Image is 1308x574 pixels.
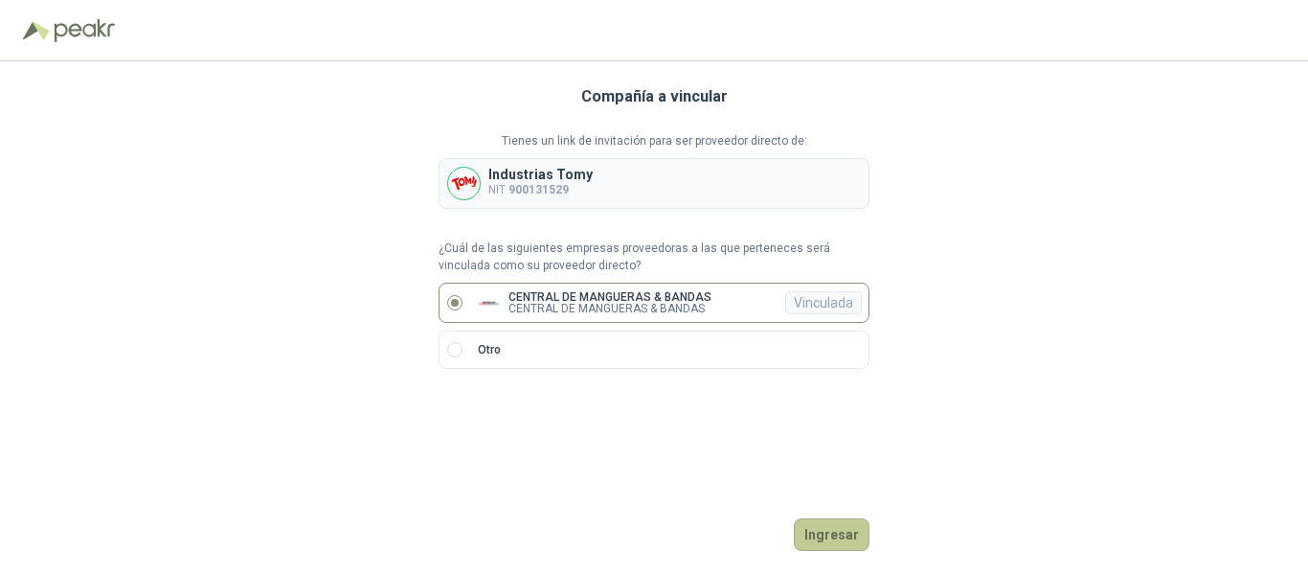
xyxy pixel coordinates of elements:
[508,183,569,196] b: 900131529
[439,132,869,150] p: Tienes un link de invitación para ser proveedor directo de:
[508,291,711,303] p: CENTRAL DE MANGUERAS & BANDAS
[785,291,862,314] div: Vinculada
[581,84,728,109] h3: Compañía a vincular
[488,168,593,181] p: Industrias Tomy
[794,518,869,551] button: Ingresar
[54,19,115,42] img: Peakr
[478,291,501,314] img: Company Logo
[448,168,480,199] img: Company Logo
[478,341,501,359] p: Otro
[23,21,50,40] img: Logo
[488,181,593,199] p: NIT
[439,240,869,276] p: ¿Cuál de las siguientes empresas proveedoras a las que perteneces será vinculada como su proveedo...
[508,303,711,314] p: CENTRAL DE MANGUERAS & BANDAS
